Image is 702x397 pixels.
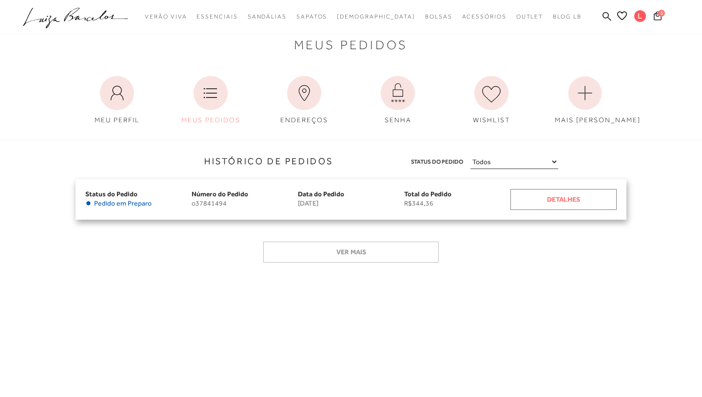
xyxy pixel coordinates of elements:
[337,8,415,26] a: noSubCategoriesText
[425,8,452,26] a: noSubCategoriesText
[462,8,507,26] a: noSubCategoriesText
[248,8,287,26] a: noSubCategoriesText
[85,199,92,208] span: •
[555,116,641,124] span: MAIS [PERSON_NAME]
[145,13,187,20] span: Verão Viva
[516,8,544,26] a: noSubCategoriesText
[296,8,327,26] a: noSubCategoriesText
[94,199,152,208] span: Pedido em Preparo
[651,11,664,24] button: 5
[7,155,333,168] h3: Histórico de Pedidos
[192,190,248,198] span: Número do Pedido
[385,116,411,124] span: SENHA
[516,13,544,20] span: Outlet
[425,13,452,20] span: Bolsas
[337,13,415,20] span: [DEMOGRAPHIC_DATA]
[294,40,409,50] span: Meus Pedidos
[298,190,344,198] span: Data do Pedido
[547,71,623,130] a: MAIS [PERSON_NAME]
[510,189,617,210] a: Detalhes
[462,13,507,20] span: Acessórios
[95,116,140,124] span: MEU PERFIL
[181,116,240,124] span: MEUS PEDIDOS
[173,71,248,130] a: MEUS PEDIDOS
[658,10,665,17] span: 5
[404,190,451,198] span: Total do Pedido
[296,13,327,20] span: Sapatos
[248,13,287,20] span: Sandálias
[263,242,439,263] button: Ver mais
[553,8,581,26] a: BLOG LB
[473,116,510,124] span: WISHLIST
[634,10,646,22] span: L
[267,71,342,130] a: ENDEREÇOS
[192,199,298,208] span: o37841494
[196,13,237,20] span: Essenciais
[630,10,651,25] button: L
[454,71,529,130] a: WISHLIST
[404,199,510,208] span: R$344,36
[79,71,155,130] a: MEU PERFIL
[196,8,237,26] a: noSubCategoriesText
[145,8,187,26] a: noSubCategoriesText
[85,190,137,198] span: Status do Pedido
[360,71,435,130] a: SENHA
[298,199,404,208] span: [DATE]
[280,116,328,124] span: ENDEREÇOS
[411,157,463,167] span: Status do Pedido
[553,13,581,20] span: BLOG LB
